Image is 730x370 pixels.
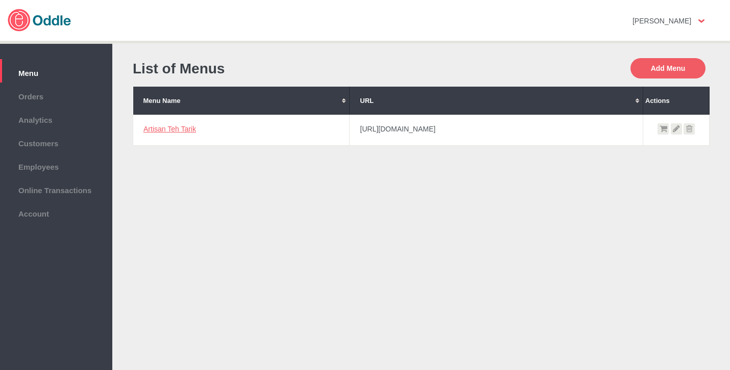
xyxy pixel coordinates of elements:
[133,61,416,77] h1: List of Menus
[632,17,691,25] strong: [PERSON_NAME]
[5,113,107,124] span: Analytics
[360,97,632,104] div: URL
[5,137,107,148] span: Customers
[143,125,196,133] a: Artisan Teh Tarik
[5,160,107,171] span: Employees
[5,66,107,77] span: Menu
[133,87,350,115] th: Menu Name: No sort applied, activate to apply an ascending sort
[350,115,643,145] td: [URL][DOMAIN_NAME]
[645,97,707,104] div: Actions
[5,90,107,101] span: Orders
[698,19,704,23] img: user-option-arrow.png
[5,207,107,218] span: Account
[350,87,643,115] th: URL: No sort applied, activate to apply an ascending sort
[143,97,339,104] div: Menu Name
[630,58,705,78] button: Add Menu
[5,183,107,195] span: Online Transactions
[643,87,710,115] th: Actions: No sort applied, sorting is disabled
